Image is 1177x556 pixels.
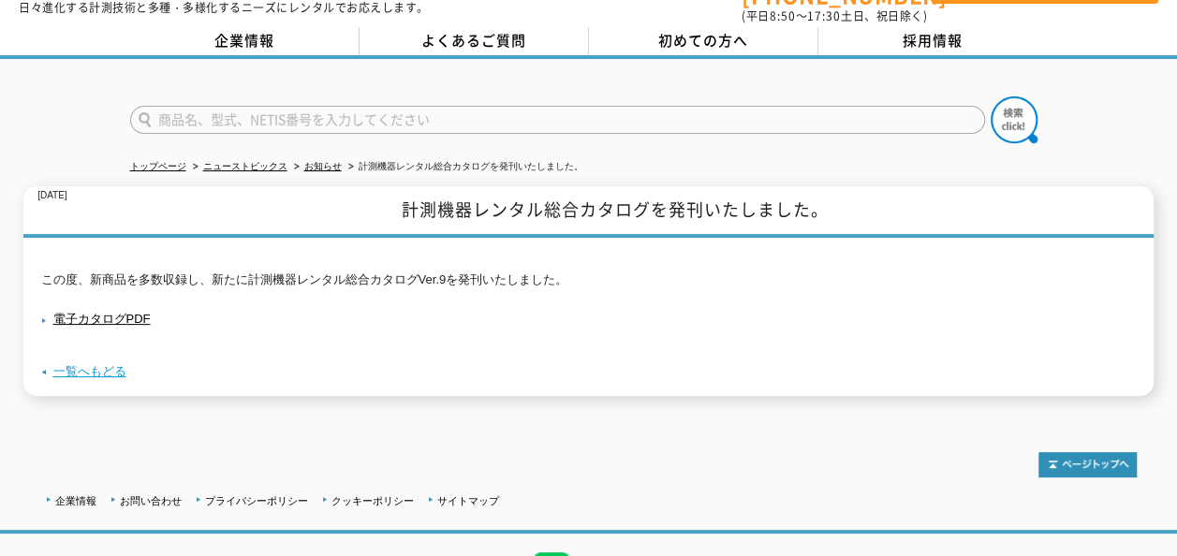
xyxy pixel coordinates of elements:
[304,161,342,171] a: お知らせ
[991,96,1037,143] img: btn_search.png
[1038,452,1137,477] img: トップページへ
[19,2,429,13] p: 日々進化する計測技術と多種・多様化するニーズにレンタルでお応えします。
[770,7,796,24] span: 8:50
[41,312,151,326] a: 電子カタログPDF
[53,364,126,378] a: 一覧へもどる
[130,27,360,55] a: 企業情報
[120,495,182,506] a: お問い合わせ
[658,30,748,51] span: 初めての方へ
[437,495,499,506] a: サイトマップ
[807,7,841,24] span: 17:30
[37,186,66,206] p: [DATE]
[360,27,589,55] a: よくあるご質問
[331,495,414,506] a: クッキーポリシー
[203,161,287,171] a: ニューストピックス
[130,106,985,134] input: 商品名、型式、NETIS番号を入力してください
[41,271,1137,290] p: この度、新商品を多数収録し、新たに計測機器レンタル総合カタログVer.9を発刊いたしました。
[589,27,818,55] a: 初めての方へ
[130,161,186,171] a: トップページ
[345,157,583,177] li: 計測機器レンタル総合カタログを発刊いたしました。
[818,27,1048,55] a: 採用情報
[55,495,96,506] a: 企業情報
[205,495,308,506] a: プライバシーポリシー
[742,7,927,24] span: (平日 ～ 土日、祝日除く)
[23,186,1154,238] h1: 計測機器レンタル総合カタログを発刊いたしました。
